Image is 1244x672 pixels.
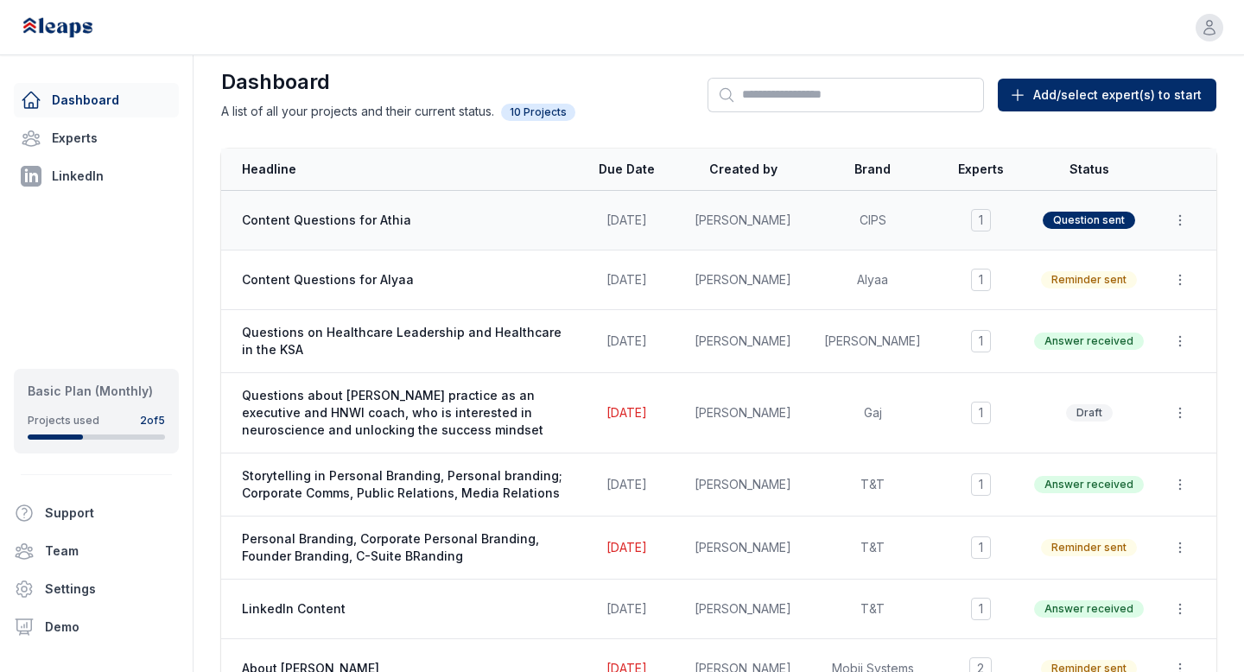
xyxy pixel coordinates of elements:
h1: Dashboard [221,68,652,96]
td: [PERSON_NAME] [678,250,808,310]
span: Answer received [1034,600,1144,618]
span: Content Questions for Athia [242,212,564,229]
a: Experts [14,121,179,155]
span: 1 [971,536,991,559]
th: Created by [678,149,808,191]
span: 1 [971,473,991,496]
th: Brand [808,149,937,191]
a: Demo [7,610,186,644]
td: [PERSON_NAME] [678,580,808,639]
span: Add/select expert(s) to start [1033,86,1202,104]
div: 2 of 5 [140,414,165,428]
td: [PERSON_NAME] [808,310,937,373]
span: Reminder sent [1041,271,1137,288]
span: [DATE] [606,405,647,420]
span: 1 [971,598,991,620]
span: Question sent [1043,212,1135,229]
span: [DATE] [606,477,647,491]
span: Reminder sent [1041,539,1137,556]
th: Due Date [574,149,678,191]
button: Support [7,496,172,530]
a: Dashboard [14,83,179,117]
td: [PERSON_NAME] [678,373,808,453]
span: 1 [971,209,991,231]
span: 1 [971,269,991,291]
span: Answer received [1034,333,1144,350]
p: A list of all your projects and their current status. [221,103,652,121]
div: Projects used [28,414,99,428]
span: Questions on Healthcare Leadership and Healthcare in the KSA [242,324,564,358]
span: [DATE] [606,540,647,555]
span: Personal Branding, Corporate Personal Branding, Founder Branding, C-Suite BRanding [242,530,564,565]
span: [DATE] [606,333,647,348]
span: Content Questions for Alyaa [242,271,564,288]
span: 1 [971,402,991,424]
td: T&T [808,580,937,639]
span: 10 Projects [501,104,575,121]
span: 1 [971,330,991,352]
span: Storytelling in Personal Branding, Personal branding; Corporate Comms, Public Relations, Media Re... [242,467,564,502]
th: Status [1024,149,1154,191]
td: T&T [808,453,937,517]
td: [PERSON_NAME] [678,191,808,250]
a: LinkedIn [14,159,179,193]
td: [PERSON_NAME] [678,517,808,580]
td: CIPS [808,191,937,250]
td: Alyaa [808,250,937,310]
span: [DATE] [606,601,647,616]
span: [DATE] [606,272,647,287]
span: [DATE] [606,212,647,227]
img: Leaps [21,9,131,47]
span: Draft [1066,404,1113,422]
td: T&T [808,517,937,580]
span: Answer received [1034,476,1144,493]
span: LinkedIn Content [242,600,564,618]
td: [PERSON_NAME] [678,453,808,517]
td: [PERSON_NAME] [678,310,808,373]
span: Questions about [PERSON_NAME] practice as an executive and HNWI coach, who is interested in neuro... [242,387,564,439]
th: Headline [221,149,574,191]
th: Experts [937,149,1024,191]
a: Settings [7,572,186,606]
button: Add/select expert(s) to start [998,79,1216,111]
a: Team [7,534,186,568]
div: Basic Plan (Monthly) [28,383,165,400]
td: Gaj [808,373,937,453]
